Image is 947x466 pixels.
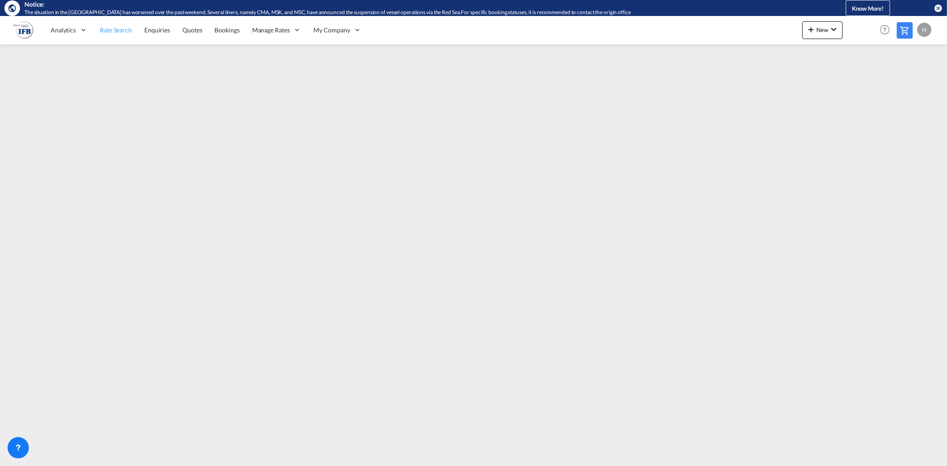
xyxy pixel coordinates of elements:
[828,24,839,35] md-icon: icon-chevron-down
[252,26,290,35] span: Manage Rates
[246,16,308,44] div: Manage Rates
[806,26,839,33] span: New
[314,26,350,35] span: My Company
[802,21,843,39] button: icon-plus 400-fgNewicon-chevron-down
[8,4,17,12] md-icon: icon-earth
[13,20,33,40] img: b628ab10256c11eeb52753acbc15d091.png
[144,26,170,34] span: Enquiries
[100,26,132,34] span: Rate Search
[94,16,138,44] a: Rate Search
[852,5,884,12] span: Know More!
[877,22,897,38] div: Help
[24,9,802,16] div: The situation in the Red Sea has worsened over the past weekend. Several liners, namely CMA, MSK,...
[138,16,176,44] a: Enquiries
[44,16,94,44] div: Analytics
[917,23,931,37] div: H
[806,24,816,35] md-icon: icon-plus 400-fg
[209,16,246,44] a: Bookings
[51,26,76,35] span: Analytics
[215,26,240,34] span: Bookings
[182,26,202,34] span: Quotes
[877,22,892,37] span: Help
[934,4,943,12] button: icon-close-circle
[176,16,208,44] a: Quotes
[308,16,368,44] div: My Company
